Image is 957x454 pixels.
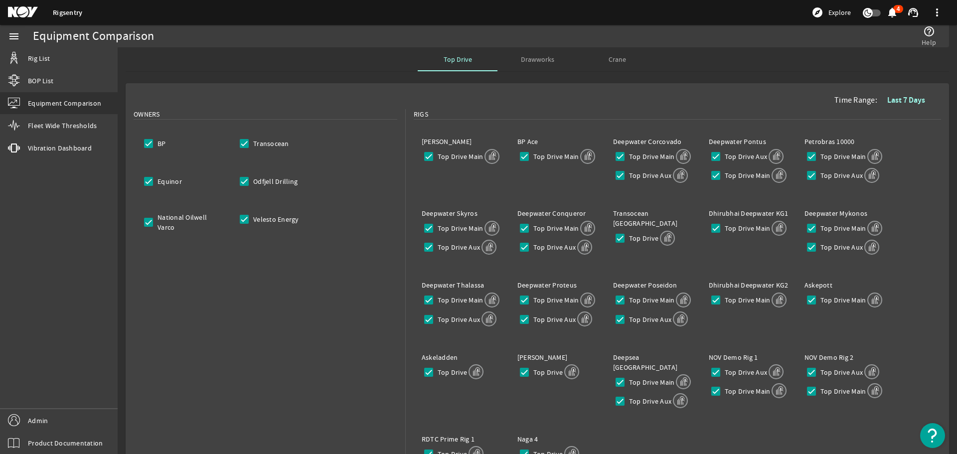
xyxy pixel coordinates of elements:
[531,242,576,252] label: Top Drive Aux
[28,76,53,86] span: BOP List
[613,137,682,146] label: Deepwater Corcovado
[436,367,467,377] label: Top Drive
[613,281,677,290] label: Deepwater Poseidon
[444,56,472,63] span: Top Drive
[53,8,82,17] a: Rigsentry
[517,281,577,290] label: Deepwater Proteus
[531,314,576,324] label: Top Drive Aux
[28,143,92,153] span: Vibration Dashboard
[807,4,855,20] button: Explore
[923,25,935,37] mat-icon: help_outline
[818,367,863,377] label: Top Drive Aux
[33,31,154,41] div: Equipment Comparison
[811,6,823,18] mat-icon: explore
[531,223,579,233] label: Top Drive Main
[709,137,766,146] label: Deepwater Pontus
[251,139,289,149] label: Transocean
[804,281,832,290] label: Askepott
[28,98,101,108] span: Equipment Comparison
[804,353,854,362] label: NOV Demo Rig 2
[818,170,863,180] label: Top Drive Aux
[251,214,299,224] label: Velesto Energy
[531,151,579,161] label: Top Drive Main
[156,212,221,232] label: National Oilwell Varco
[907,6,919,18] mat-icon: support_agent
[627,170,671,180] label: Top Drive Aux
[627,233,658,243] label: Top Drive
[517,209,586,218] label: Deepwater Conqueror
[723,367,767,377] label: Top Drive Aux
[834,91,941,109] div: Time Range:
[818,242,863,252] label: Top Drive Aux
[922,37,936,47] span: Help
[28,53,50,63] span: Rig List
[818,151,866,161] label: Top Drive Main
[925,0,949,24] button: more_vert
[8,142,20,154] mat-icon: vibration
[436,151,483,161] label: Top Drive Main
[28,416,48,426] span: Admin
[723,151,767,161] label: Top Drive Aux
[627,151,675,161] label: Top Drive Main
[251,176,298,186] label: Odfjell Drilling
[627,396,671,406] label: Top Drive Aux
[414,109,428,119] span: Rigs
[627,314,671,324] label: Top Drive Aux
[627,295,675,305] label: Top Drive Main
[613,353,677,372] label: Deepsea [GEOGRAPHIC_DATA]
[828,7,851,17] span: Explore
[709,281,789,290] label: Dhirubhai Deepwater KG2
[723,295,771,305] label: Top Drive Main
[436,314,480,324] label: Top Drive Aux
[422,137,472,146] label: [PERSON_NAME]
[818,295,866,305] label: Top Drive Main
[804,209,867,218] label: Deepwater Mykonos
[436,242,480,252] label: Top Drive Aux
[517,435,538,444] label: Naga 4
[28,438,103,448] span: Product Documentation
[422,435,475,444] label: RDTC Prime Rig 1
[709,353,758,362] label: NOV Demo Rig 1
[887,95,925,105] b: Last 7 Days
[879,91,933,109] button: Last 7 Days
[613,209,677,228] label: Transocean [GEOGRAPHIC_DATA]
[156,139,166,149] label: BP
[723,223,771,233] label: Top Drive Main
[8,30,20,42] mat-icon: menu
[521,56,554,63] span: Drawworks
[422,209,478,218] label: Deepwater Skyros
[436,295,483,305] label: Top Drive Main
[723,170,771,180] label: Top Drive Main
[886,6,898,18] mat-icon: notifications
[422,281,484,290] label: Deepwater Thalassa
[723,386,771,396] label: Top Drive Main
[517,137,538,146] label: BP Ace
[28,121,97,131] span: Fleet Wide Thresholds
[887,7,897,18] button: 4
[134,109,160,119] span: Owners
[609,56,626,63] span: Crane
[709,209,789,218] label: Dhirubhai Deepwater KG1
[422,353,458,362] label: Askeladden
[804,137,855,146] label: Petrobras 10000
[436,223,483,233] label: Top Drive Main
[531,367,563,377] label: Top Drive
[920,423,945,448] button: Open Resource Center
[531,295,579,305] label: Top Drive Main
[627,377,675,387] label: Top Drive Main
[818,386,866,396] label: Top Drive Main
[818,223,866,233] label: Top Drive Main
[156,176,182,186] label: Equinor
[517,353,567,362] label: [PERSON_NAME]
